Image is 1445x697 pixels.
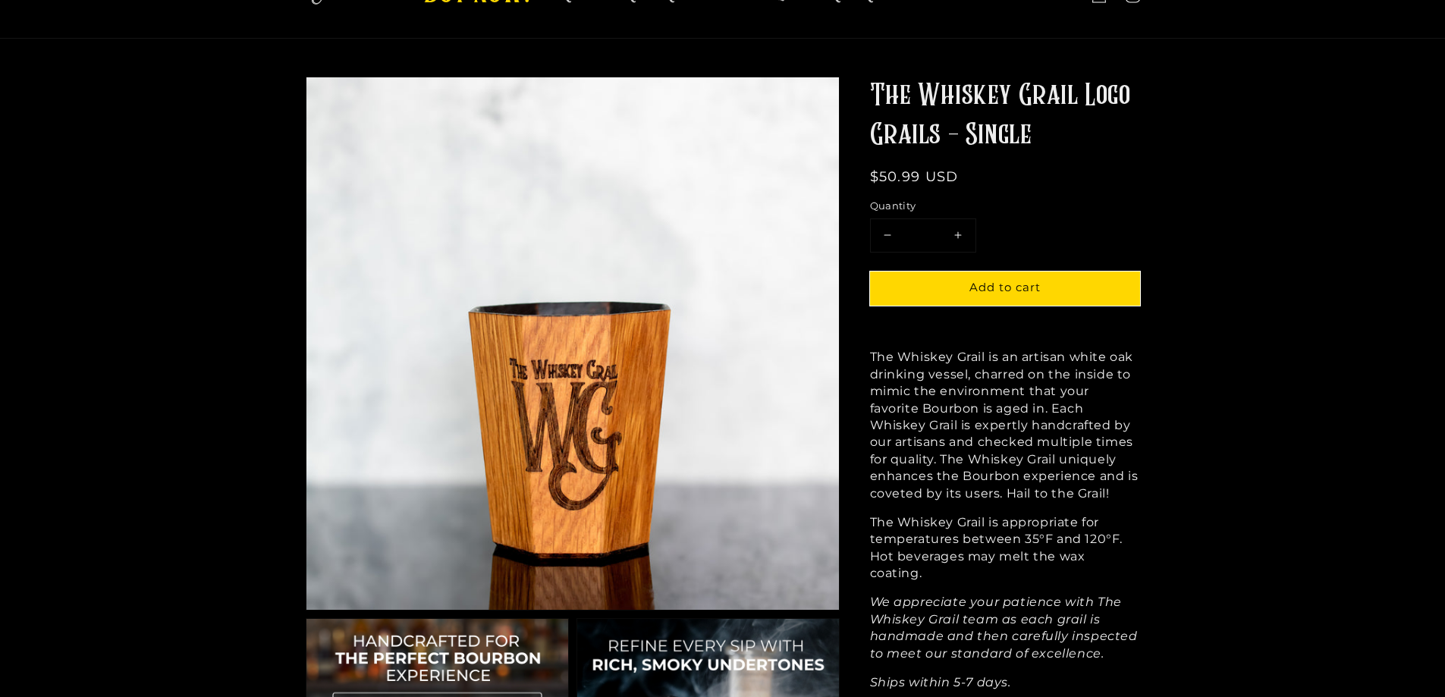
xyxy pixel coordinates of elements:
[870,199,1140,214] label: Quantity
[969,280,1041,294] span: Add to cart
[870,168,959,185] span: $50.99 USD
[870,515,1123,580] span: The Whiskey Grail is appropriate for temperatures between 35°F and 120°F. Hot beverages may melt ...
[870,77,1140,155] h1: The Whiskey Grail Logo Grails - Single
[870,675,1011,689] em: Ships within 5-7 days.
[870,349,1140,502] p: The Whiskey Grail is an artisan white oak drinking vessel, charred on the inside to mimic the env...
[870,272,1140,306] button: Add to cart
[870,595,1138,660] em: We appreciate your patience with The Whiskey Grail team as each grail is handmade and then carefu...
